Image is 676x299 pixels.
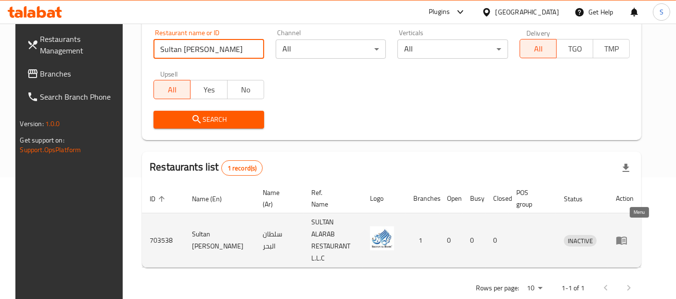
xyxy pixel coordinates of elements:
div: Rows per page: [523,281,546,296]
a: Restaurants Management [19,27,128,62]
span: Yes [194,83,223,97]
td: SULTAN ALARAB RESTAURANT L.L.C [304,213,363,268]
td: Sultan [PERSON_NAME] [184,213,255,268]
label: Delivery [526,29,550,36]
table: enhanced table [142,184,641,268]
td: سلطان البحر [255,213,304,268]
button: All [153,80,191,99]
span: All [524,42,553,56]
a: Search Branch Phone [19,85,128,108]
span: Version: [20,117,44,130]
a: Support.OpsPlatform [20,143,81,156]
p: 1-1 of 1 [561,282,585,294]
span: Search [161,114,256,126]
span: Name (Ar) [263,187,292,210]
th: Logo [362,184,406,213]
div: Export file [614,156,638,180]
span: 1 record(s) [222,164,263,173]
span: Restaurants Management [40,33,121,56]
span: No [231,83,260,97]
span: TMP [597,42,626,56]
td: 0 [462,213,485,268]
button: TGO [556,39,593,58]
button: No [227,80,264,99]
span: Name (En) [192,193,234,205]
span: All [158,83,187,97]
th: Open [439,184,462,213]
button: All [520,39,557,58]
label: Upsell [160,70,178,77]
th: Closed [485,184,509,213]
span: Branches [40,68,121,79]
span: 1.0.0 [45,117,60,130]
th: Action [608,184,641,213]
button: Search [153,111,264,129]
td: 1 [406,213,439,268]
img: Sultan Al Bahr [370,226,394,250]
span: ID [150,193,168,205]
th: Busy [462,184,485,213]
td: 703538 [142,213,184,268]
td: 0 [485,213,509,268]
div: [GEOGRAPHIC_DATA] [496,7,559,17]
p: Rows per page: [476,282,519,294]
span: Status [564,193,595,205]
span: Get support on: [20,134,64,146]
td: 0 [439,213,462,268]
span: S [660,7,663,17]
div: All [276,39,386,59]
a: Branches [19,62,128,85]
button: Yes [190,80,227,99]
span: TGO [561,42,589,56]
input: Search for restaurant name or ID.. [153,39,264,59]
div: Plugins [429,6,450,18]
span: POS group [516,187,545,210]
span: Ref. Name [312,187,351,210]
div: All [397,39,508,59]
button: TMP [593,39,630,58]
span: INACTIVE [564,235,597,247]
h2: Restaurants list [150,160,263,176]
span: Search Branch Phone [40,91,121,103]
th: Branches [406,184,439,213]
